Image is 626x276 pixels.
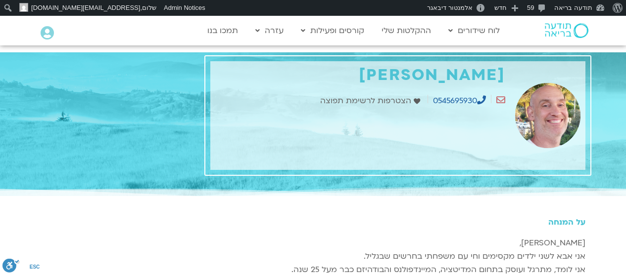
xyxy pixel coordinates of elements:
[377,21,436,40] a: ההקלטות שלי
[31,4,140,11] span: [EMAIL_ADDRESS][DOMAIN_NAME]
[210,237,585,250] div: [PERSON_NAME],
[320,94,423,108] a: הצטרפות לרשימת תפוצה
[545,23,588,38] img: תודעה בריאה
[210,218,585,227] h5: על המנחה
[296,21,369,40] a: קורסים ופעילות
[202,21,243,40] a: תמכו בנו
[443,21,505,40] a: לוח שידורים
[250,21,289,40] a: עזרה
[210,250,585,263] div: אני אבא לשני ילדים מקסימים וחי עם משפחתי בחרשים שבגליל.
[320,94,414,108] span: הצטרפות לרשימת תפוצה
[433,95,486,106] a: 0545695930
[215,66,505,84] h1: [PERSON_NAME]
